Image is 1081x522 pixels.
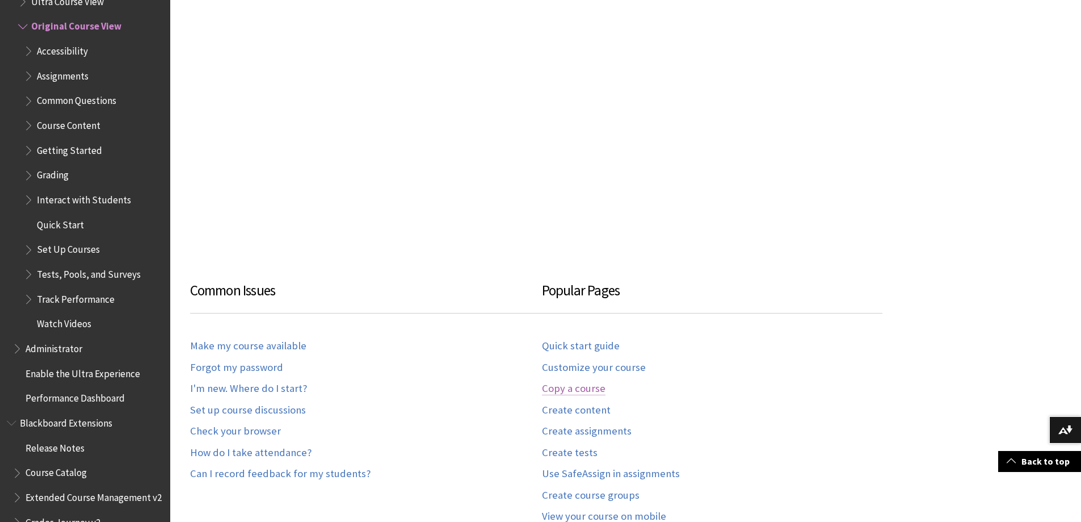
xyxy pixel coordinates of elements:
[37,141,102,156] span: Getting Started
[542,340,620,353] a: Quick start guide
[190,467,371,481] a: Can I record feedback for my students?
[37,315,91,330] span: Watch Videos
[26,439,85,454] span: Release Notes
[37,91,116,107] span: Common Questions
[26,389,125,404] span: Performance Dashboard
[37,190,131,206] span: Interact with Students
[37,215,84,231] span: Quick Start
[542,425,632,438] a: Create assignments
[37,41,88,57] span: Accessibility
[37,290,115,305] span: Track Performance
[37,166,69,181] span: Grading
[190,340,306,353] a: Make my course available
[31,17,121,32] span: Original Course View
[37,116,100,131] span: Course Content
[542,382,605,395] a: Copy a course
[542,361,646,374] a: Customize your course
[542,467,680,481] a: Use SafeAssign in assignments
[26,463,87,479] span: Course Catalog
[542,446,598,460] a: Create tests
[190,425,281,438] a: Check your browser
[26,488,162,503] span: Extended Course Management v2
[37,240,100,256] span: Set Up Courses
[26,364,140,379] span: Enable the Ultra Experience
[37,265,141,280] span: Tests, Pools, and Surveys
[542,280,882,314] h3: Popular Pages
[190,382,307,395] a: I'm new. Where do I start?
[190,280,542,314] h3: Common Issues
[190,446,312,460] a: How do I take attendance?
[190,361,283,374] a: Forgot my password
[190,404,306,417] a: Set up course discussions
[542,404,611,417] a: Create content
[542,489,640,502] a: Create course groups
[26,339,82,354] span: Administrator
[190,11,542,209] iframe: Learn Help for Instructors
[37,66,89,82] span: Assignments
[998,451,1081,472] a: Back to top
[20,414,112,429] span: Blackboard Extensions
